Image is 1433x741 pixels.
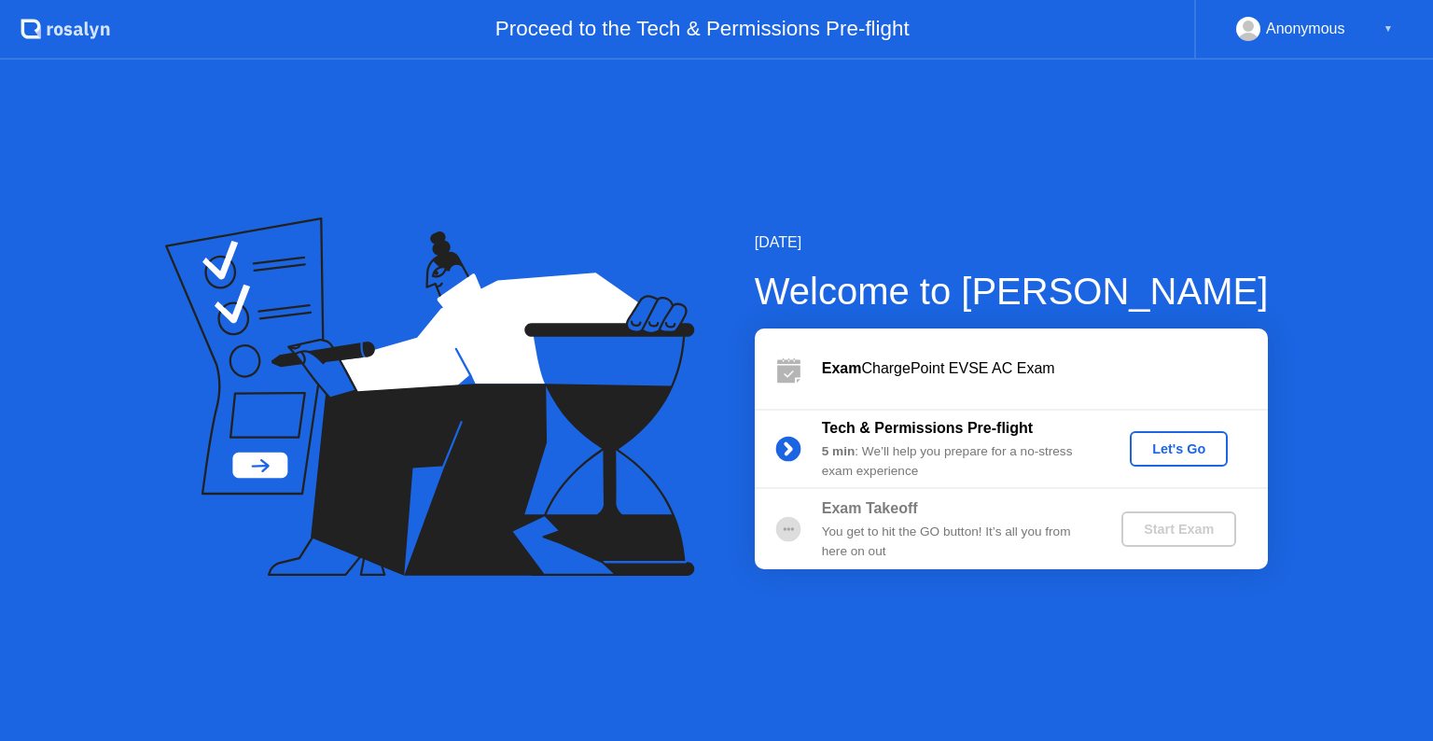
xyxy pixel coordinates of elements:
b: 5 min [822,444,856,458]
div: Anonymous [1266,17,1345,41]
div: You get to hit the GO button! It’s all you from here on out [822,523,1091,561]
div: : We’ll help you prepare for a no-stress exam experience [822,442,1091,481]
b: Tech & Permissions Pre-flight [822,420,1033,436]
div: Start Exam [1129,522,1229,537]
div: ▼ [1384,17,1393,41]
div: Let's Go [1137,441,1220,456]
button: Start Exam [1121,511,1236,547]
div: ChargePoint EVSE AC Exam [822,357,1268,380]
button: Let's Go [1130,431,1228,467]
b: Exam [822,360,862,376]
b: Exam Takeoff [822,500,918,516]
div: Welcome to [PERSON_NAME] [755,263,1269,319]
div: [DATE] [755,231,1269,254]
